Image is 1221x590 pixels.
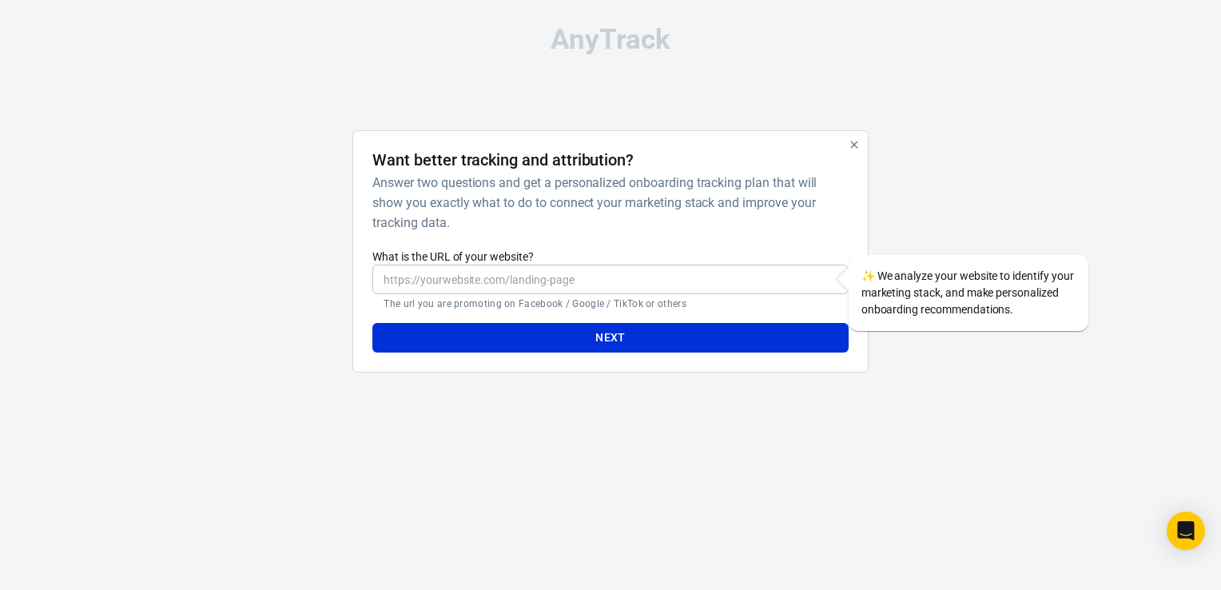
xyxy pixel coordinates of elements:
label: What is the URL of your website? [372,249,848,265]
div: We analyze your website to identify your marketing stack, and make personalized onboarding recomm... [849,255,1088,331]
p: The url you are promoting on Facebook / Google / TikTok or others [384,297,837,310]
span: sparkles [861,269,875,282]
input: https://yourwebsite.com/landing-page [372,265,848,294]
div: AnyTrack [211,26,1010,54]
div: Open Intercom Messenger [1167,512,1205,550]
h4: Want better tracking and attribution? [372,150,634,169]
button: Next [372,323,848,353]
h6: Answer two questions and get a personalized onboarding tracking plan that will show you exactly w... [372,173,841,233]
